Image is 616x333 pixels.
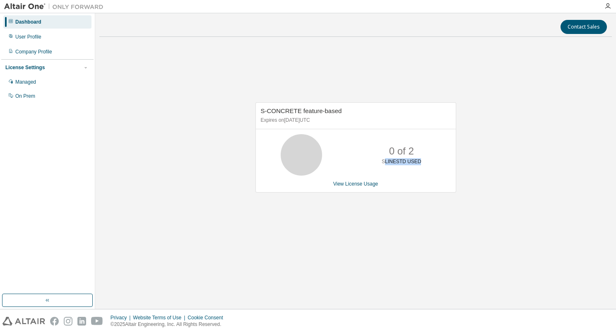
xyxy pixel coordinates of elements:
[111,314,133,321] div: Privacy
[77,317,86,326] img: linkedin.svg
[333,181,378,187] a: View License Usage
[389,144,414,158] p: 0 of 2
[111,321,228,328] p: © 2025 Altair Engineering, Inc. All Rights Reserved.
[15,34,41,40] div: User Profile
[4,2,108,11] img: Altair One
[15,79,36,85] div: Managed
[15,48,52,55] div: Company Profile
[15,93,35,99] div: On Prem
[2,317,45,326] img: altair_logo.svg
[15,19,41,25] div: Dashboard
[561,20,607,34] button: Contact Sales
[261,107,342,114] span: S-CONCRETE feature-based
[5,64,45,71] div: License Settings
[64,317,72,326] img: instagram.svg
[261,117,449,124] p: Expires on [DATE] UTC
[382,158,421,165] p: SLINESTD USED
[188,314,228,321] div: Cookie Consent
[91,317,103,326] img: youtube.svg
[50,317,59,326] img: facebook.svg
[133,314,188,321] div: Website Terms of Use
